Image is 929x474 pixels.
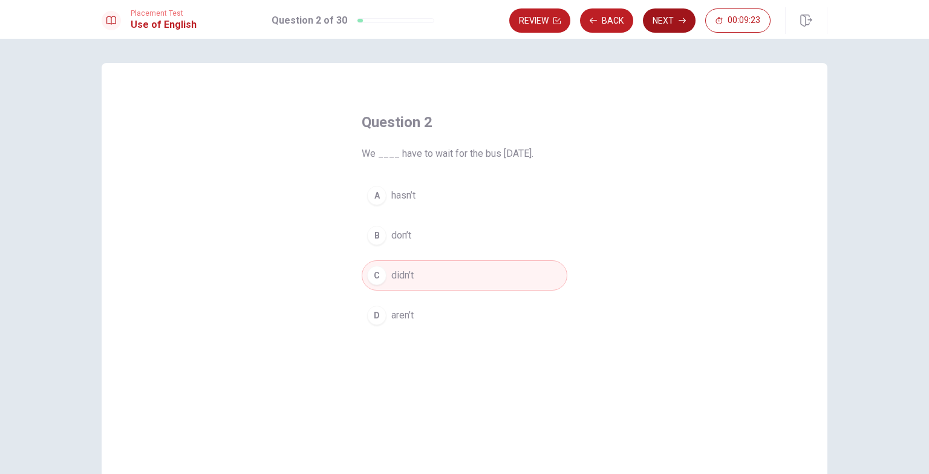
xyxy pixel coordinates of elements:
button: Daren’t [362,300,567,331]
span: 00:09:23 [728,16,760,25]
span: Placement Test [131,9,197,18]
span: don’t [391,228,411,243]
span: We ____ have to wait for the bus [DATE]. [362,146,567,161]
div: B [367,226,386,245]
button: Back [580,8,633,33]
button: Bdon’t [362,220,567,251]
span: didn’t [391,268,414,283]
div: C [367,266,386,285]
h1: Question 2 of 30 [272,13,347,28]
button: 00:09:23 [705,8,771,33]
span: aren’t [391,308,414,323]
div: A [367,186,386,205]
h1: Use of English [131,18,197,32]
h4: Question 2 [362,113,567,132]
div: D [367,306,386,325]
button: Review [509,8,570,33]
button: Ahasn’t [362,180,567,211]
span: hasn’t [391,188,416,203]
button: Next [643,8,696,33]
button: Cdidn’t [362,260,567,291]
